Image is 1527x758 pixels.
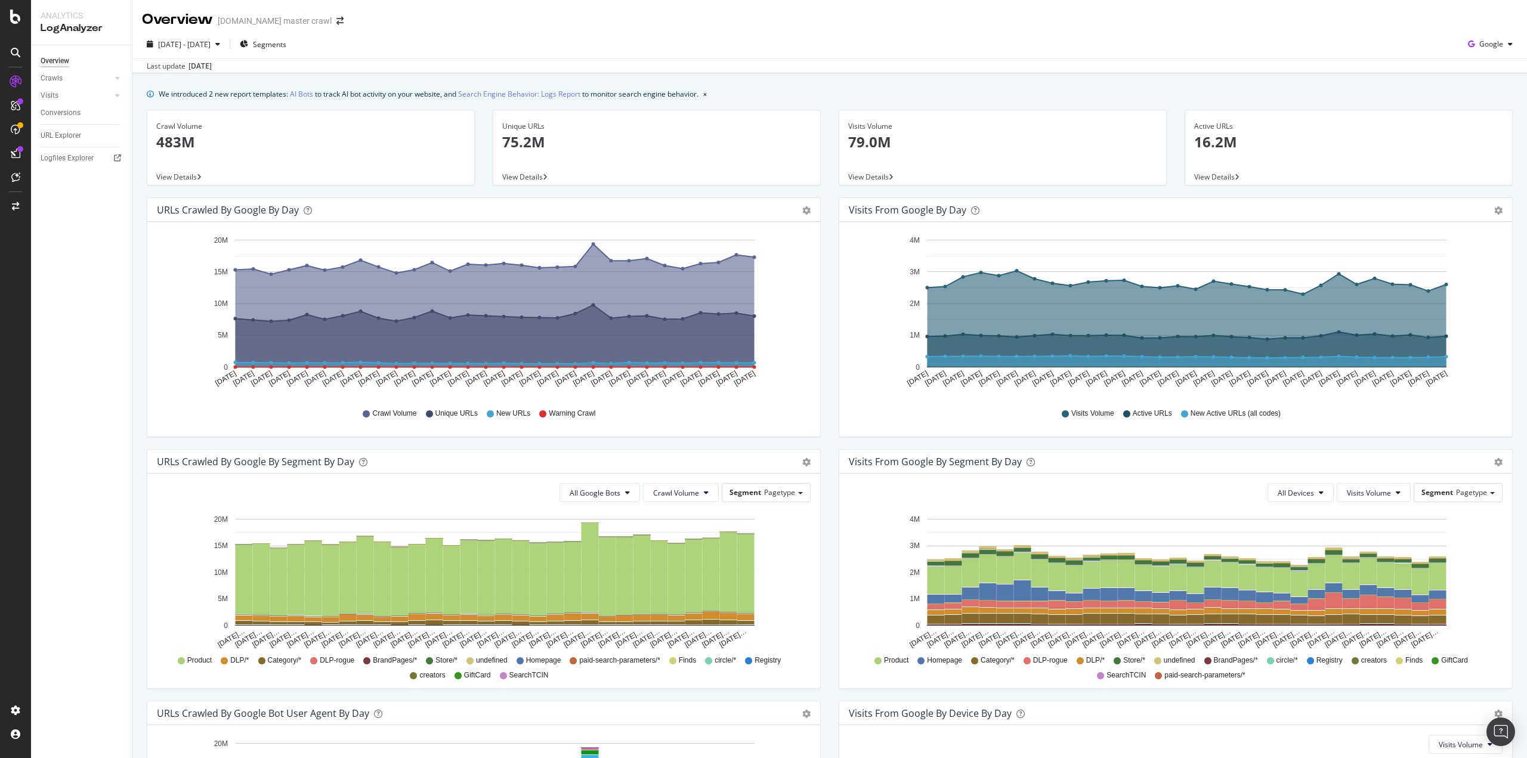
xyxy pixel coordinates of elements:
[41,107,81,119] div: Conversions
[910,299,920,308] text: 2M
[509,670,549,680] span: SearchTCIN
[755,655,781,666] span: Registry
[157,512,806,650] svg: A chart.
[802,710,811,718] div: gear
[661,369,685,388] text: [DATE]
[849,707,1012,719] div: Visits From Google By Device By Day
[1456,487,1487,497] span: Pagetype
[482,369,506,388] text: [DATE]
[1281,369,1305,388] text: [DATE]
[214,515,228,524] text: 20M
[303,369,327,388] text: [DATE]
[923,369,947,388] text: [DATE]
[435,409,478,419] span: Unique URLs
[1389,369,1412,388] text: [DATE]
[464,670,491,680] span: GiftCard
[910,515,920,524] text: 4M
[446,369,470,388] text: [DATE]
[643,369,667,388] text: [DATE]
[224,363,228,372] text: 0
[1299,369,1323,388] text: [DATE]
[156,172,197,182] span: View Details
[849,231,1498,397] svg: A chart.
[1316,655,1343,666] span: Registry
[549,409,595,419] span: Warning Crawl
[214,236,228,245] text: 20M
[157,231,806,397] div: A chart.
[1337,483,1411,502] button: Visits Volume
[560,483,640,502] button: All Google Bots
[1067,369,1090,388] text: [DATE]
[764,487,795,497] span: Pagetype
[697,369,721,388] text: [DATE]
[158,39,211,49] span: [DATE] - [DATE]
[1164,655,1195,666] span: undefined
[188,61,212,72] div: [DATE]
[214,369,237,388] text: [DATE]
[1486,717,1515,746] div: Open Intercom Messenger
[1084,369,1108,388] text: [DATE]
[1463,35,1517,54] button: Google
[679,369,703,388] text: [DATE]
[849,456,1022,468] div: Visits from Google By Segment By Day
[995,369,1019,388] text: [DATE]
[157,204,299,216] div: URLs Crawled by Google by day
[715,655,736,666] span: circle/*
[579,655,660,666] span: paid-search-parameters/*
[41,89,112,102] a: Visits
[884,655,908,666] span: Product
[959,369,983,388] text: [DATE]
[1347,488,1391,498] span: Visits Volume
[1405,655,1423,666] span: Finds
[339,369,363,388] text: [DATE]
[41,10,122,21] div: Analytics
[157,456,354,468] div: URLs Crawled by Google By Segment By Day
[910,268,920,276] text: 3M
[41,89,58,102] div: Visits
[187,655,212,666] span: Product
[41,21,122,35] div: LogAnalyzer
[910,332,920,340] text: 1M
[1194,172,1235,182] span: View Details
[41,72,63,85] div: Crawls
[1071,409,1114,419] span: Visits Volume
[977,369,1001,388] text: [DATE]
[142,35,225,54] button: [DATE] - [DATE]
[268,655,302,666] span: Category/*
[214,542,228,550] text: 15M
[571,369,595,388] text: [DATE]
[428,369,452,388] text: [DATE]
[910,542,920,550] text: 3M
[214,299,228,308] text: 10M
[1049,369,1072,388] text: [DATE]
[1102,369,1126,388] text: [DATE]
[1263,369,1287,388] text: [DATE]
[1156,369,1180,388] text: [DATE]
[41,55,123,67] a: Overview
[910,595,920,603] text: 1M
[375,369,398,388] text: [DATE]
[1194,121,1503,132] div: Active URLs
[1441,655,1468,666] span: GiftCard
[1033,655,1068,666] span: DLP-rogue
[41,129,81,142] div: URL Explorer
[570,488,620,498] span: All Google Bots
[679,655,696,666] span: Finds
[1494,710,1503,718] div: gear
[802,458,811,466] div: gear
[253,39,286,49] span: Segments
[235,35,291,54] button: Segments
[1013,369,1037,388] text: [DATE]
[502,132,811,152] p: 75.2M
[1031,369,1055,388] text: [DATE]
[941,369,965,388] text: [DATE]
[1174,369,1198,388] text: [DATE]
[1421,487,1453,497] span: Segment
[435,655,458,666] span: Store/*
[410,369,434,388] text: [DATE]
[231,369,255,388] text: [DATE]
[502,121,811,132] div: Unique URLs
[1407,369,1430,388] text: [DATE]
[41,107,123,119] a: Conversions
[981,655,1015,666] span: Category/*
